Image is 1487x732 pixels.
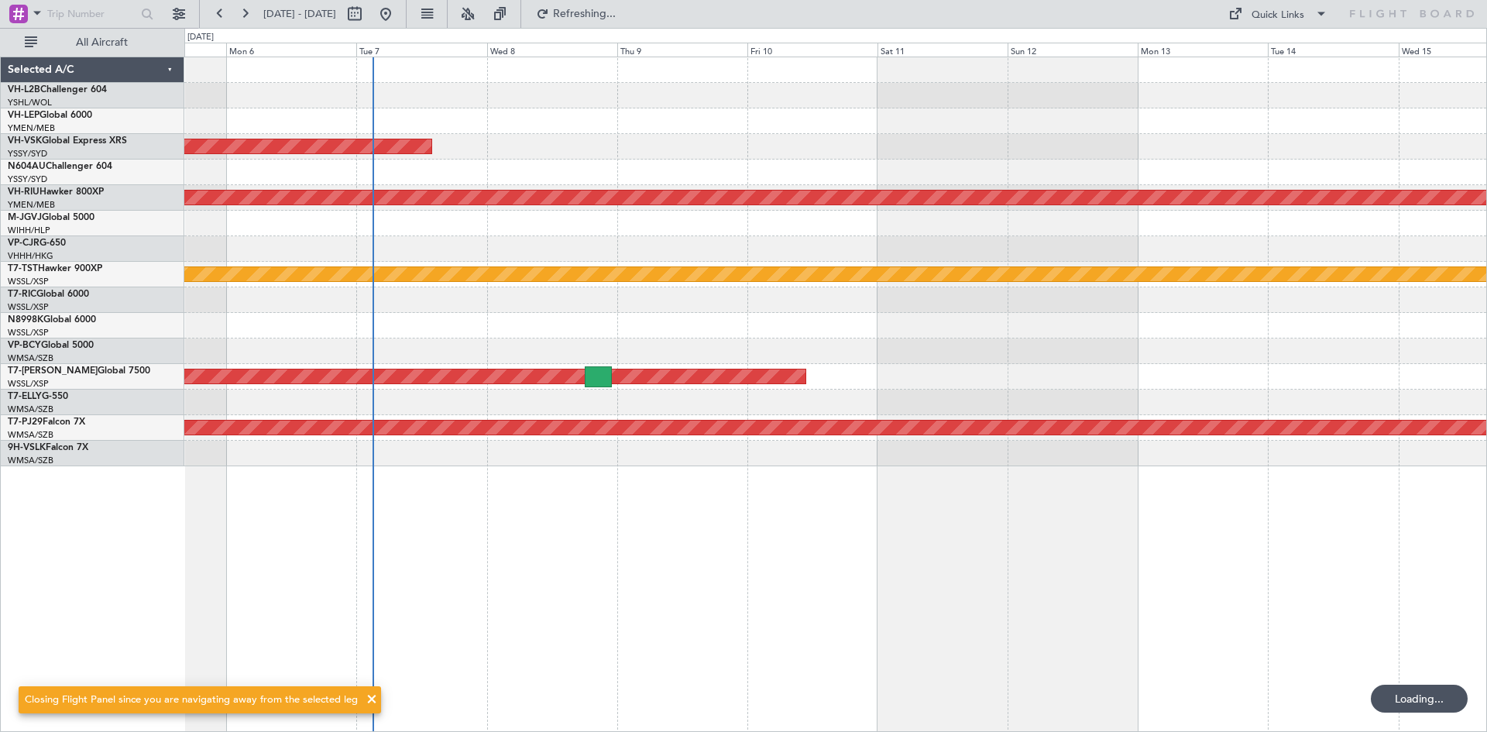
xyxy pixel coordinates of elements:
a: WMSA/SZB [8,455,53,466]
div: Quick Links [1252,8,1304,23]
span: N604AU [8,162,46,171]
span: [DATE] - [DATE] [263,7,336,21]
span: T7-[PERSON_NAME] [8,366,98,376]
div: Mon 6 [226,43,356,57]
div: Sat 11 [877,43,1008,57]
div: [DATE] [187,31,214,44]
div: Loading... [1371,685,1468,713]
div: Wed 8 [487,43,617,57]
button: Quick Links [1221,2,1335,26]
a: YSSY/SYD [8,174,47,185]
span: All Aircraft [40,37,163,48]
input: Trip Number [47,2,136,26]
div: Tue 14 [1268,43,1398,57]
span: Refreshing... [552,9,617,19]
button: All Aircraft [17,30,168,55]
a: T7-PJ29Falcon 7X [8,418,85,427]
span: T7-PJ29 [8,418,43,427]
a: T7-[PERSON_NAME]Global 7500 [8,366,150,376]
a: WMSA/SZB [8,404,53,415]
div: Closing Flight Panel since you are navigating away from the selected leg [25,692,358,708]
span: VH-VSK [8,136,42,146]
span: VH-L2B [8,85,40,95]
a: WSSL/XSP [8,378,49,390]
a: YMEN/MEB [8,199,55,211]
a: T7-RICGlobal 6000 [8,290,89,299]
a: T7-ELLYG-550 [8,392,68,401]
span: VP-BCY [8,341,41,350]
span: M-JGVJ [8,213,42,222]
a: VH-VSKGlobal Express XRS [8,136,127,146]
span: VP-CJR [8,239,39,248]
a: N8998KGlobal 6000 [8,315,96,325]
a: VHHH/HKG [8,250,53,262]
span: N8998K [8,315,43,325]
a: T7-TSTHawker 900XP [8,264,102,273]
span: T7-TST [8,264,38,273]
a: VH-LEPGlobal 6000 [8,111,92,120]
div: Fri 10 [747,43,877,57]
a: WMSA/SZB [8,352,53,364]
div: Thu 9 [617,43,747,57]
a: WMSA/SZB [8,429,53,441]
a: YSSY/SYD [8,148,47,160]
span: VH-LEP [8,111,39,120]
a: WSSL/XSP [8,276,49,287]
a: WSSL/XSP [8,327,49,339]
a: YSHL/WOL [8,97,52,108]
button: Refreshing... [529,2,622,26]
span: VH-RIU [8,187,39,197]
a: VP-CJRG-650 [8,239,66,248]
a: N604AUChallenger 604 [8,162,112,171]
a: YMEN/MEB [8,122,55,134]
div: Mon 13 [1138,43,1268,57]
a: 9H-VSLKFalcon 7X [8,443,88,452]
a: VP-BCYGlobal 5000 [8,341,94,350]
div: Tue 7 [356,43,486,57]
div: Sun 12 [1008,43,1138,57]
span: T7-ELLY [8,392,42,401]
a: VH-L2BChallenger 604 [8,85,107,95]
a: WIHH/HLP [8,225,50,236]
a: VH-RIUHawker 800XP [8,187,104,197]
a: WSSL/XSP [8,301,49,313]
span: T7-RIC [8,290,36,299]
span: 9H-VSLK [8,443,46,452]
a: M-JGVJGlobal 5000 [8,213,94,222]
